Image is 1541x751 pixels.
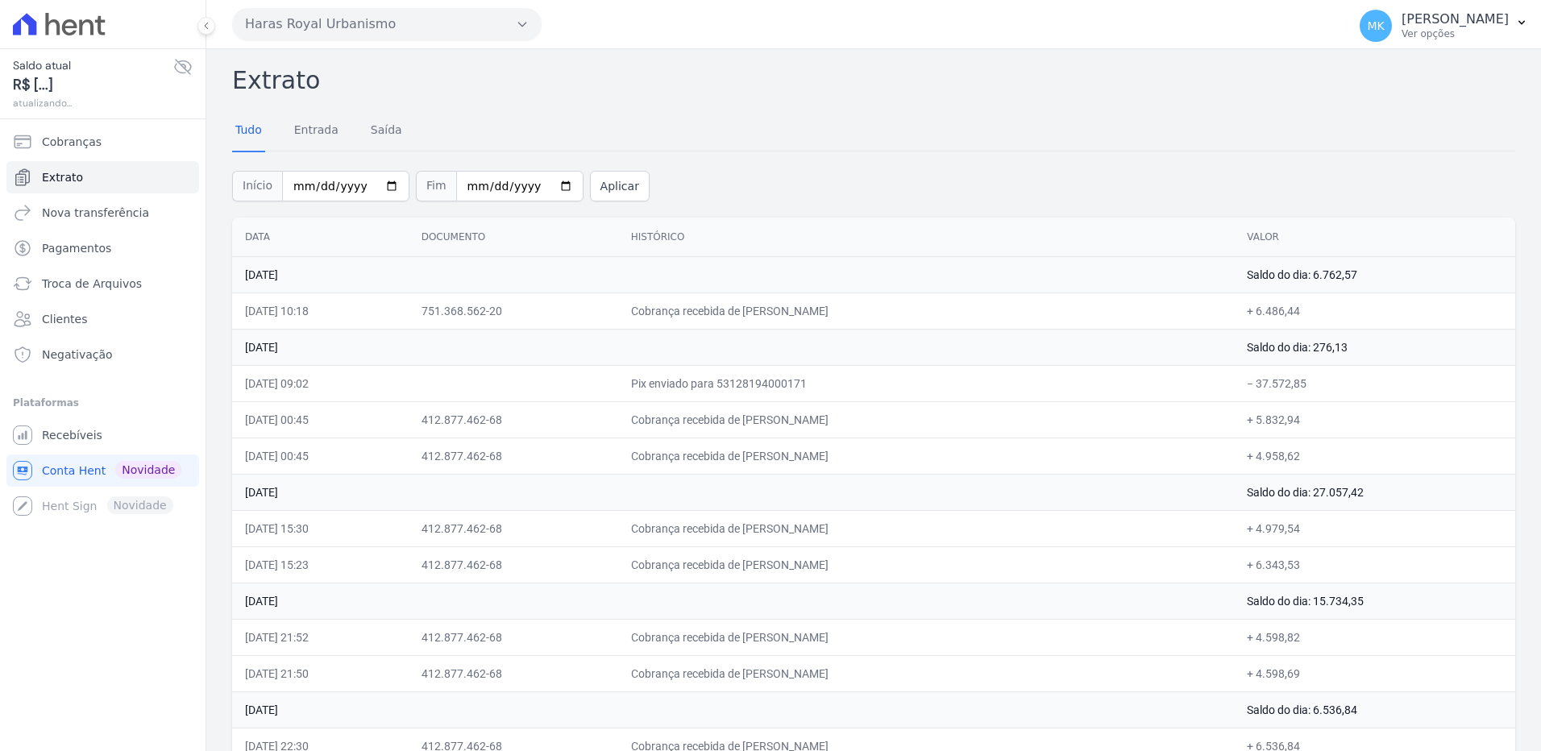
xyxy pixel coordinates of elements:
[1234,691,1515,728] td: Saldo do dia: 6.536,84
[1367,20,1384,31] span: MK
[232,365,409,401] td: [DATE] 09:02
[232,329,1234,365] td: [DATE]
[42,427,102,443] span: Recebíveis
[409,619,618,655] td: 412.877.462-68
[232,619,409,655] td: [DATE] 21:52
[618,438,1234,474] td: Cobrança recebida de [PERSON_NAME]
[232,110,265,152] a: Tudo
[232,256,1234,293] td: [DATE]
[232,401,409,438] td: [DATE] 00:45
[232,8,542,40] button: Haras Royal Urbanismo
[6,197,199,229] a: Nova transferência
[409,546,618,583] td: 412.877.462-68
[232,655,409,691] td: [DATE] 21:50
[1402,11,1509,27] p: [PERSON_NAME]
[409,438,618,474] td: 412.877.462-68
[42,134,102,150] span: Cobranças
[13,126,193,522] nav: Sidebar
[6,303,199,335] a: Clientes
[1234,293,1515,329] td: + 6.486,44
[409,510,618,546] td: 412.877.462-68
[13,393,193,413] div: Plataformas
[1234,365,1515,401] td: − 37.572,85
[232,546,409,583] td: [DATE] 15:23
[409,218,618,257] th: Documento
[6,161,199,193] a: Extrato
[13,74,173,96] span: R$ [...]
[42,346,113,363] span: Negativação
[291,110,342,152] a: Entrada
[6,232,199,264] a: Pagamentos
[6,268,199,300] a: Troca de Arquivos
[232,583,1234,619] td: [DATE]
[6,126,199,158] a: Cobranças
[232,171,282,201] span: Início
[42,311,87,327] span: Clientes
[416,171,456,201] span: Fim
[1234,510,1515,546] td: + 4.979,54
[232,691,1234,728] td: [DATE]
[232,218,409,257] th: Data
[618,510,1234,546] td: Cobrança recebida de [PERSON_NAME]
[1234,546,1515,583] td: + 6.343,53
[232,510,409,546] td: [DATE] 15:30
[1234,438,1515,474] td: + 4.958,62
[1234,619,1515,655] td: + 4.598,82
[618,293,1234,329] td: Cobrança recebida de [PERSON_NAME]
[6,338,199,371] a: Negativação
[618,401,1234,438] td: Cobrança recebida de [PERSON_NAME]
[1234,329,1515,365] td: Saldo do dia: 276,13
[232,438,409,474] td: [DATE] 00:45
[42,205,149,221] span: Nova transferência
[6,419,199,451] a: Recebíveis
[1234,474,1515,510] td: Saldo do dia: 27.057,42
[618,546,1234,583] td: Cobrança recebida de [PERSON_NAME]
[232,293,409,329] td: [DATE] 10:18
[618,655,1234,691] td: Cobrança recebida de [PERSON_NAME]
[1402,27,1509,40] p: Ver opções
[409,293,618,329] td: 751.368.562-20
[368,110,405,152] a: Saída
[1234,401,1515,438] td: + 5.832,94
[232,474,1234,510] td: [DATE]
[13,96,173,110] span: atualizando...
[115,461,181,479] span: Novidade
[232,62,1515,98] h2: Extrato
[1347,3,1541,48] button: MK [PERSON_NAME] Ver opções
[42,240,111,256] span: Pagamentos
[42,463,106,479] span: Conta Hent
[1234,256,1515,293] td: Saldo do dia: 6.762,57
[618,365,1234,401] td: Pix enviado para 53128194000171
[1234,655,1515,691] td: + 4.598,69
[618,218,1234,257] th: Histórico
[618,619,1234,655] td: Cobrança recebida de [PERSON_NAME]
[1234,218,1515,257] th: Valor
[6,454,199,487] a: Conta Hent Novidade
[409,401,618,438] td: 412.877.462-68
[409,655,618,691] td: 412.877.462-68
[13,57,173,74] span: Saldo atual
[590,171,650,201] button: Aplicar
[1234,583,1515,619] td: Saldo do dia: 15.734,35
[42,169,83,185] span: Extrato
[42,276,142,292] span: Troca de Arquivos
